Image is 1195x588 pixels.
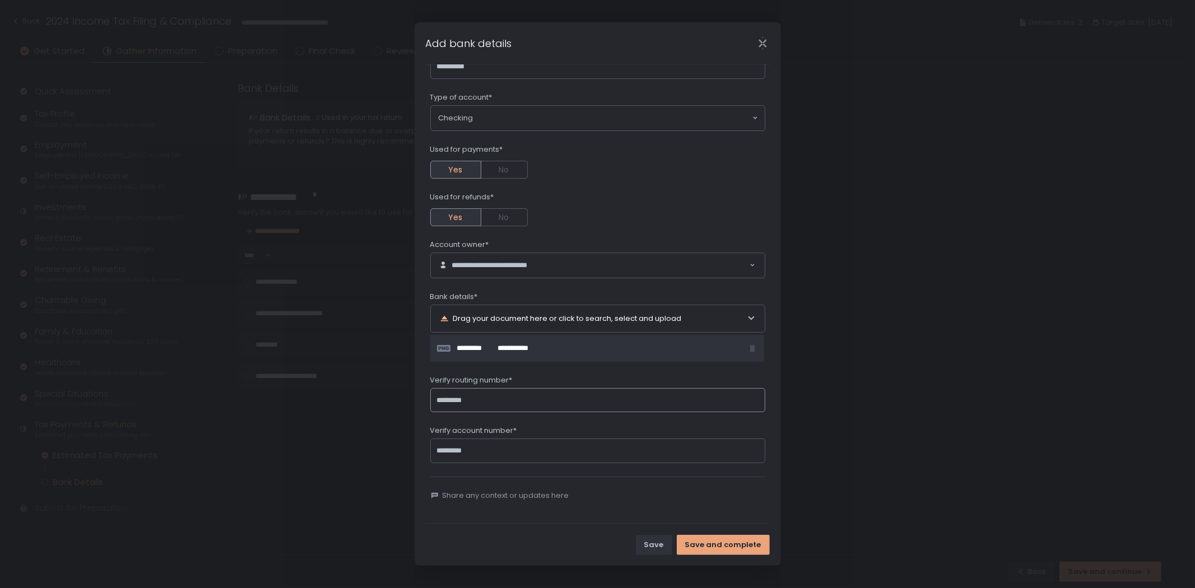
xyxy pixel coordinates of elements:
[481,161,528,179] button: No
[644,540,664,550] div: Save
[677,535,770,555] button: Save and complete
[430,292,478,302] span: Bank details*
[473,113,751,124] input: Search for option
[636,535,672,555] button: Save
[431,106,765,130] div: Search for option
[430,208,481,226] button: Yes
[745,37,781,50] div: Close
[430,240,489,250] span: Account owner*
[430,192,494,202] span: Used for refunds*
[430,426,517,436] span: Verify account number*
[685,540,761,550] div: Save and complete
[439,113,473,124] span: Checking
[430,92,492,102] span: Type of account*
[431,253,765,278] div: Search for option
[430,144,503,155] span: Used for payments*
[430,161,481,179] button: Yes
[430,375,513,385] span: Verify routing number*
[551,260,748,271] input: Search for option
[481,208,528,226] button: No
[443,491,569,501] span: Share any context or updates here
[426,36,512,51] h1: Add bank details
